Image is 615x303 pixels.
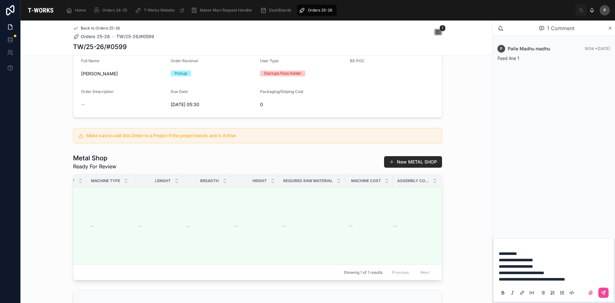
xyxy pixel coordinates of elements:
[61,3,575,17] div: scrollable content
[139,223,143,229] span: --
[350,58,365,63] span: BD POC
[200,178,219,183] span: Breadth
[260,89,303,94] span: Packaging/Shiping Cost
[252,178,267,183] span: Height
[393,223,397,229] span: --
[349,223,353,229] span: --
[26,5,56,15] img: App logo
[397,178,429,183] span: Assembly Cost
[81,26,120,31] span: Back to Orders 25-26
[91,178,120,183] span: Machine Type
[81,33,110,40] span: Orders 25-26
[508,46,550,52] span: Palle Madhu madhu
[269,8,291,13] span: DashBoards
[133,4,188,16] a: T-Works Website
[102,8,127,13] span: Orders 24-25
[64,4,90,16] a: Home
[187,223,191,229] span: --
[297,4,337,16] a: Orders 25-26
[81,58,99,63] span: Full Name
[86,133,437,138] h5: Make sure to add this Order to a Project if the project exists and is Active
[260,101,345,108] span: 0
[264,71,301,76] div: Startups Pass holder
[171,89,189,94] span: Due Date`
[73,33,110,40] a: Orders 25-26
[235,223,239,229] span: --
[73,26,120,31] a: Back to Orders 25-26
[283,178,333,183] span: Required Raw Material
[189,4,257,16] a: Maker Mart Request Handler
[116,33,154,40] a: TW/25-26/#0599
[497,55,519,61] span: Feed line 1
[351,178,381,183] span: Machine Cost
[258,4,296,16] a: DashBoards
[73,163,116,170] span: Ready For Review
[81,89,113,94] span: Order Description
[585,46,610,51] span: 16:54 • [DATE]
[175,71,187,76] div: Pickup
[283,223,287,229] span: --
[171,101,255,108] span: [DATE] 05:30
[171,58,198,63] span: Order Receival
[81,101,85,108] span: --
[308,8,332,13] span: Orders 25-26
[144,8,175,13] span: T-Works Website
[344,270,382,275] span: Showing 1 of 1 results
[439,25,446,31] span: 1
[92,4,132,16] a: Orders 24-25
[603,8,606,13] span: P
[91,223,94,229] span: --
[73,154,116,163] h1: Metal Shop
[73,42,127,51] h1: TW/25-26/#0599
[434,29,442,37] button: 1
[547,24,574,32] span: 1 Comment
[384,156,442,168] button: New METAL SHOP
[75,8,86,13] span: Home
[500,46,503,51] span: P
[200,8,252,13] span: Maker Mart Request Handler
[81,71,166,77] span: [PERSON_NAME]
[155,178,171,183] span: Lenght
[260,58,279,63] span: User Type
